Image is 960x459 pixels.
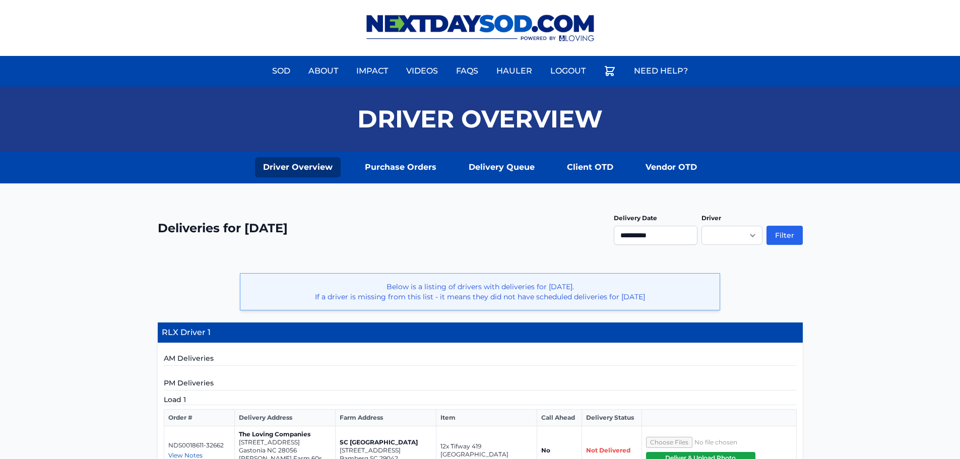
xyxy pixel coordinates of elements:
[582,410,642,426] th: Delivery Status
[628,59,694,83] a: Need Help?
[340,446,432,454] p: [STREET_ADDRESS]
[400,59,444,83] a: Videos
[357,157,444,177] a: Purchase Orders
[164,378,797,390] h5: PM Deliveries
[436,410,537,426] th: Item
[168,451,203,459] span: View Notes
[266,59,296,83] a: Sod
[614,214,657,222] label: Delivery Date
[586,446,630,454] span: Not Delivered
[541,446,550,454] strong: No
[164,410,234,426] th: Order #
[637,157,705,177] a: Vendor OTD
[350,59,394,83] a: Impact
[340,438,432,446] p: SC [GEOGRAPHIC_DATA]
[255,157,341,177] a: Driver Overview
[302,59,344,83] a: About
[239,438,331,446] p: [STREET_ADDRESS]
[461,157,543,177] a: Delivery Queue
[544,59,592,83] a: Logout
[490,59,538,83] a: Hauler
[158,220,288,236] h2: Deliveries for [DATE]
[701,214,721,222] label: Driver
[239,446,331,454] p: Gastonia NC 28056
[248,282,712,302] p: Below is a listing of drivers with deliveries for [DATE]. If a driver is missing from this list -...
[168,441,230,449] p: NDS0018611-32662
[450,59,484,83] a: FAQs
[234,410,335,426] th: Delivery Address
[335,410,436,426] th: Farm Address
[164,353,797,366] h5: AM Deliveries
[537,410,582,426] th: Call Ahead
[766,226,803,245] button: Filter
[239,430,331,438] p: The Loving Companies
[357,107,603,131] h1: Driver Overview
[559,157,621,177] a: Client OTD
[158,322,803,343] h4: RLX Driver 1
[164,395,797,405] h5: Load 1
